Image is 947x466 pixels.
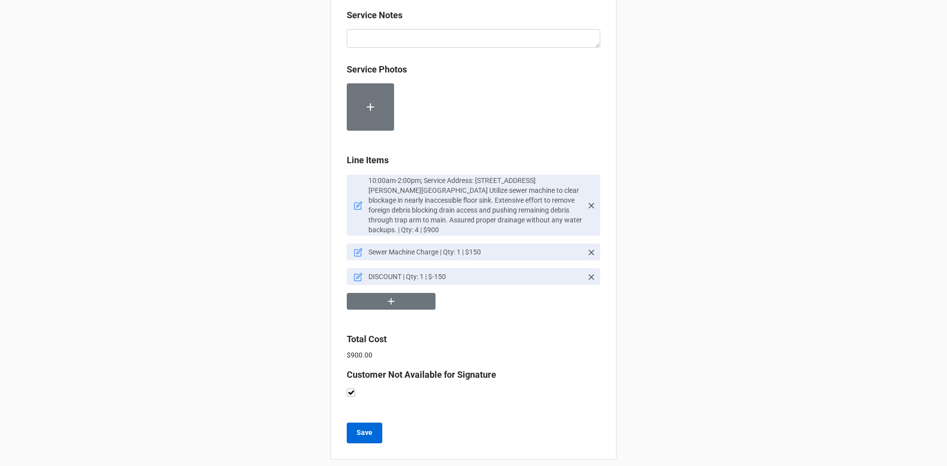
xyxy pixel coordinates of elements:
[368,272,583,282] p: DISCOUNT | Qty: 1 | $-150
[347,63,407,76] label: Service Photos
[368,247,583,257] p: Sewer Machine Charge | Qty: 1 | $150
[347,368,496,382] label: Customer Not Available for Signature
[347,350,600,360] p: $900.00
[347,423,382,443] button: Save
[347,334,387,344] b: Total Cost
[368,176,583,235] p: 10:00am-2:00pm; Service Address: [STREET_ADDRESS] [PERSON_NAME][GEOGRAPHIC_DATA] Utilize sewer ma...
[357,428,372,438] b: Save
[347,153,389,167] label: Line Items
[347,8,402,22] label: Service Notes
